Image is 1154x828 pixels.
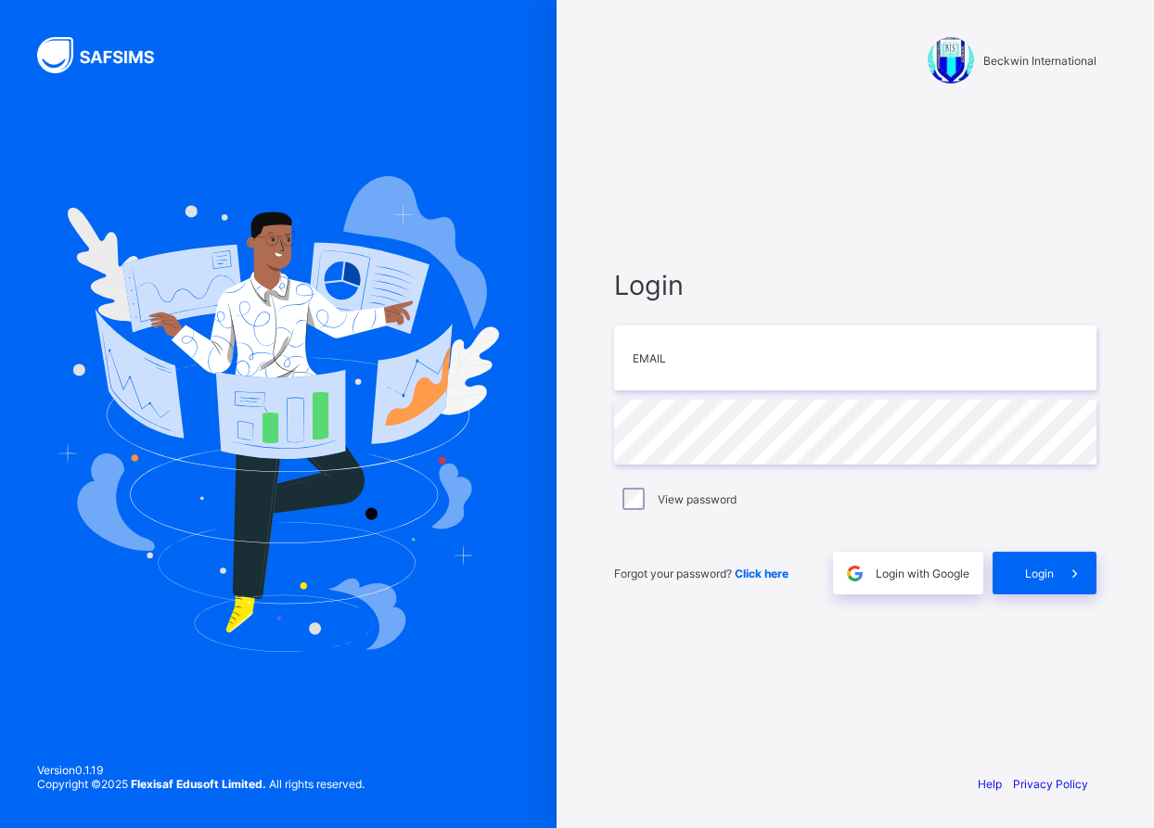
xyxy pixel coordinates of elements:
span: Version 0.1.19 [37,763,365,777]
span: Copyright © 2025 All rights reserved. [37,777,365,791]
a: Help [978,777,1002,791]
img: google.396cfc9801f0270233282035f929180a.svg [844,563,865,584]
img: Hero Image [58,176,499,651]
span: Login [614,269,1096,301]
a: Privacy Policy [1013,777,1088,791]
img: SAFSIMS Logo [37,37,176,73]
span: Login [1025,567,1054,580]
span: Login with Google [876,567,969,580]
span: Beckwin International [983,54,1096,68]
label: View password [658,492,737,506]
span: Forgot your password? [614,567,789,580]
a: Click here [735,567,789,580]
strong: Flexisaf Edusoft Limited. [131,777,266,791]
